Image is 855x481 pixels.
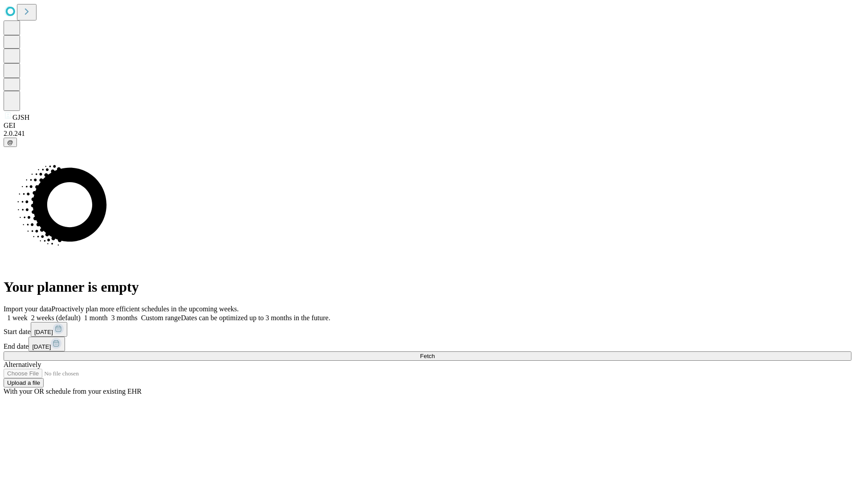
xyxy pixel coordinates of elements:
span: GJSH [12,114,29,121]
span: Fetch [420,353,435,359]
span: 2 weeks (default) [31,314,81,322]
span: 1 month [84,314,108,322]
span: @ [7,139,13,146]
span: Custom range [141,314,181,322]
span: Alternatively [4,361,41,368]
div: Start date [4,322,851,337]
span: Dates can be optimized up to 3 months in the future. [181,314,330,322]
button: Fetch [4,351,851,361]
button: [DATE] [28,337,65,351]
div: End date [4,337,851,351]
span: 1 week [7,314,28,322]
span: With your OR schedule from your existing EHR [4,387,142,395]
div: GEI [4,122,851,130]
span: Proactively plan more efficient schedules in the upcoming weeks. [52,305,239,313]
button: @ [4,138,17,147]
span: Import your data [4,305,52,313]
div: 2.0.241 [4,130,851,138]
button: Upload a file [4,378,44,387]
span: [DATE] [34,329,53,335]
span: 3 months [111,314,138,322]
h1: Your planner is empty [4,279,851,295]
button: [DATE] [31,322,67,337]
span: [DATE] [32,343,51,350]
